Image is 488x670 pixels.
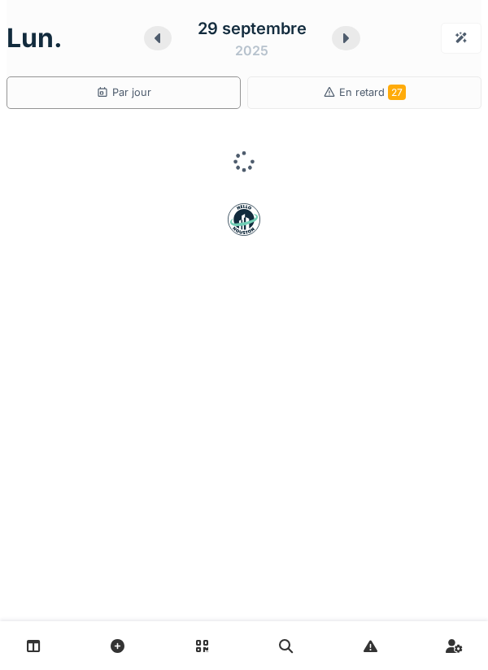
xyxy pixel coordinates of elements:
span: 27 [388,85,406,100]
img: badge-BVDL4wpA.svg [228,203,260,236]
span: En retard [339,86,406,98]
div: 2025 [235,41,268,60]
h1: lun. [7,23,63,54]
div: 29 septembre [198,16,307,41]
div: Par jour [96,85,151,100]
